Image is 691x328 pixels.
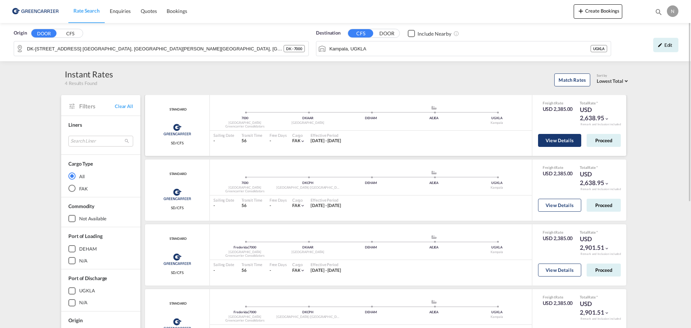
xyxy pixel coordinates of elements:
div: N/A [79,257,87,264]
button: CFS [58,30,83,38]
div: [GEOGRAPHIC_DATA] [276,250,339,255]
div: Effective Period [311,262,341,267]
span: SD/CFS [171,140,183,145]
md-input-container: Kampala, UGKLA [316,41,611,56]
span: Destination [316,30,340,37]
div: N/A [79,299,87,306]
md-radio-button: All [68,172,133,180]
md-icon: icon-chevron-down [604,246,609,251]
button: DOOR [31,29,57,37]
div: Remark and Inclusion included [575,252,626,256]
md-icon: icon-chevron-down [300,268,305,273]
div: N [667,5,678,17]
div: DKAAR [276,245,339,250]
span: Lowest Total [597,78,623,84]
div: DEHAM [339,310,402,315]
button: Proceed [587,264,621,277]
span: SD/CFS [171,270,183,275]
input: Search by Door [27,43,284,54]
div: Free Days [270,197,287,203]
div: 56 [241,138,262,144]
div: Total Rate [580,165,616,170]
span: [DATE] - [DATE] [311,203,341,208]
img: Greencarrier Consolidators [161,121,193,139]
div: Remark and Inclusion included [575,122,626,126]
div: Total Rate [580,230,616,235]
div: Free Days [270,132,287,138]
div: [GEOGRAPHIC_DATA] [213,315,276,319]
span: STANDARD [168,301,186,306]
div: USD 2,385.00 [543,170,573,177]
div: UGKLA [79,287,95,294]
span: Bookings [167,8,187,14]
div: 01 Sep 2025 - 31 Oct 2025 [311,203,341,209]
md-icon: assets/icons/custom/ship-fill.svg [430,300,438,304]
span: STANDARD [168,172,186,176]
button: Proceed [587,199,621,212]
span: [DATE] - [DATE] [311,138,341,143]
span: Fredericia [234,310,249,314]
div: Instant Rates [65,68,113,80]
span: | [248,245,249,249]
md-icon: icon-chevron-down [604,310,609,315]
div: Cargo [292,262,306,267]
div: UGKLA [465,181,528,185]
md-select: Select: Lowest Total [597,76,630,85]
div: - [213,203,234,209]
div: Sailing Date [213,132,234,138]
button: Proceed [587,134,621,147]
div: Sort by [597,73,630,78]
md-input-container: DK-7000, Boegeskov, Boerup, Bredstr. Lund, Bredstrup, Broendsted, Brovad, Christians, Egeskov, Eg... [14,41,308,56]
div: - [270,138,271,144]
span: STANDARD [168,107,186,112]
md-icon: icon-chevron-down [300,139,305,144]
div: [GEOGRAPHIC_DATA] ([GEOGRAPHIC_DATA]) [276,315,339,319]
div: Include Nearby [417,30,451,37]
div: USD 2,385.00 [543,105,573,113]
span: FAK [292,203,301,208]
md-icon: icon-chevron-down [604,181,609,186]
input: Search by Port [329,43,591,54]
div: Free Days [270,262,287,267]
div: DEHAM [339,245,402,250]
md-checkbox: N/A [68,299,133,306]
div: Sailing Date [213,197,234,203]
div: Freight Rate [543,230,573,235]
md-radio-button: FAK [68,185,133,192]
span: Origin [14,30,27,37]
div: Kampala [465,250,528,255]
div: Cargo [292,197,306,203]
div: UGKLA [465,116,528,121]
md-icon: assets/icons/custom/ship-fill.svg [430,235,438,239]
div: Freight Rate [543,295,573,300]
div: Effective Period [311,197,341,203]
md-icon: icon-chevron-down [300,203,305,208]
div: Sailing Date [213,262,234,267]
span: FAK [292,138,301,143]
span: Quotes [141,8,157,14]
div: USD 2,901.51 [580,300,616,317]
div: Contract / Rate Agreement / Tariff / Spot Pricing Reference Number: STANDARD [168,107,186,112]
img: Greencarrier Consolidators [161,250,193,268]
div: 56 [241,268,262,274]
span: SD/CFS [171,205,183,210]
button: View Details [538,134,581,147]
span: Commodity [68,203,94,209]
span: Filters [79,102,115,110]
md-checkbox: DEHAM [68,245,133,252]
md-icon: icon-plus 400-fg [577,6,585,15]
div: Kampala [465,315,528,319]
md-checkbox: UGKLA [68,287,133,295]
div: not available [79,215,107,222]
div: [GEOGRAPHIC_DATA] [276,121,339,125]
div: icon-pencilEdit [653,38,678,52]
md-icon: icon-chevron-down [604,116,609,121]
div: Freight Rate [543,165,573,170]
div: Remark and Inclusion included [575,187,626,191]
div: - [270,203,271,209]
div: Remark and Inclusion included [575,317,626,321]
div: Transit Time [241,262,262,267]
div: DEHAM [339,116,402,121]
md-icon: icon-pencil [658,42,663,48]
md-icon: assets/icons/custom/ship-fill.svg [430,171,438,174]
